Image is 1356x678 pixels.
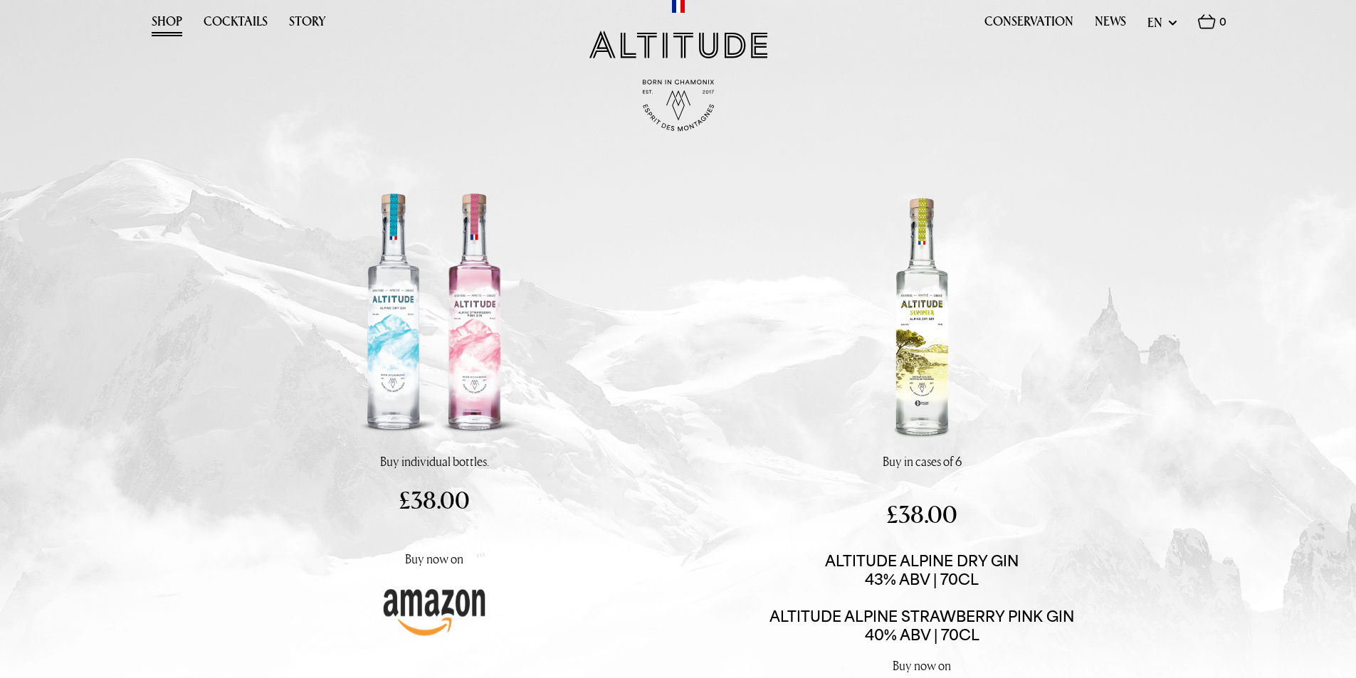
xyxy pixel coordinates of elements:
[380,452,489,470] p: Buy individual bottles.
[769,551,1074,644] a: Altitude Alpine Dry Gin43% ABV | 70CLAltitude Alpine Strawberry Pink Gin40% ABV | 70cl
[589,31,767,58] img: Altitude Gin
[399,484,470,517] span: £38.00
[152,14,182,36] a: Shop
[1198,14,1226,37] a: 0
[643,80,714,132] img: Born in Chamonix - Est. 2017 - Espirit des Montagnes
[381,581,488,638] img: amazon_defalut.png
[289,14,326,36] a: Story
[984,14,1073,36] a: Conservation
[769,552,1074,643] span: Altitude Alpine Dry Gin 43% ABV | 70CL Altitude Alpine Strawberry Pink Gin 40% ABV | 70cl
[1095,14,1126,36] a: News
[204,14,268,36] a: Cocktails
[1198,14,1216,29] img: Basket
[883,452,962,470] p: Buy in cases of 6
[886,498,957,531] span: £38.00
[256,550,612,568] p: Buy now on
[744,657,1100,674] p: Buy now on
